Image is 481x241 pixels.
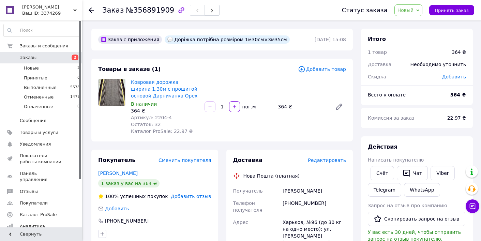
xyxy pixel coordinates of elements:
span: Действия [368,144,397,150]
div: 364 ₴ [452,49,466,56]
button: Принять заказ [429,5,474,15]
span: 2 [72,55,78,60]
span: Аналитика [20,223,45,229]
img: :speech_balloon: [167,37,173,42]
div: [PHONE_NUMBER] [281,197,347,216]
span: Товары в заказе (1) [98,66,161,72]
a: Ковровая дорожка ширина 1,30м с прошитой основой Дарничанка Орех [131,79,197,99]
span: Сообщения [20,118,46,124]
div: 364 ₴ [131,107,199,114]
span: Покупатели [20,200,48,206]
a: Viber [431,166,454,180]
span: 1 товар [368,49,387,55]
a: WhatsApp [404,183,440,197]
time: [DATE] 15:08 [315,37,346,42]
span: Комиссия за заказ [368,115,415,121]
span: Добавить отзыв [171,194,211,199]
span: В наличии [131,101,157,107]
span: Принятые [24,75,47,81]
span: 100% [105,194,119,199]
span: Доставка [368,62,391,67]
div: 364 ₴ [275,102,330,111]
span: 22.97 ₴ [447,115,466,121]
span: №356891909 [126,6,174,14]
span: 5578 [70,85,80,91]
span: Заказы [20,55,36,61]
span: 0 [77,104,80,110]
span: Новый [397,7,414,13]
span: Запрос на отзыв про компанию [368,203,447,208]
div: [PHONE_NUMBER] [104,217,149,224]
span: 0 [77,75,80,81]
span: Скидка [368,74,386,79]
span: Каталог ProSale: 22.97 ₴ [131,129,193,134]
span: Принять заказ [435,8,469,13]
span: Написать покупателю [368,157,424,163]
div: успешных покупок [98,193,168,200]
b: 364 ₴ [450,92,466,97]
span: 2 [77,65,80,71]
span: Заказы и сообщения [20,43,68,49]
a: Редактировать [332,100,346,114]
div: Ваш ID: 3374269 [22,10,82,16]
button: Чат с покупателем [466,199,479,213]
span: Показатели работы компании [20,153,63,165]
span: Добавить [442,74,466,79]
span: Добавить [105,206,129,211]
span: 1477 [70,94,80,100]
a: [PERSON_NAME] [98,170,138,176]
div: Заказ с приложения [98,35,162,44]
div: Статус заказа [342,7,388,14]
span: Итого [368,36,386,42]
span: Оплаченные [24,104,53,110]
span: Телефон получателя [233,200,262,213]
span: Всего к оплате [368,92,406,97]
span: Хата Паласа [22,4,73,10]
div: пог.м [241,103,257,110]
span: Редактировать [308,157,346,163]
span: Остаток: 32 [131,122,161,127]
div: [PERSON_NAME] [281,185,347,197]
div: Доріжка потрібна розміром 1м30см×3м35см [165,35,289,44]
div: Нова Пошта (платная) [242,172,301,179]
span: Выполненные [24,85,57,91]
span: Артикул: 2204-4 [131,115,172,120]
span: Новые [24,65,39,71]
button: Скопировать запрос на отзыв [368,212,465,226]
span: Адрес [233,220,248,225]
span: Сменить покупателя [159,157,211,163]
button: Cчёт [371,166,394,180]
div: 1 заказ у вас на 364 ₴ [98,179,160,187]
span: Добавить товар [298,65,346,73]
span: Отзывы [20,189,38,195]
span: Доставка [233,157,263,163]
button: Чат [397,166,428,180]
a: Telegram [368,183,401,197]
span: Панель управления [20,170,63,183]
span: Товары и услуги [20,130,58,136]
input: Поиск [4,24,80,36]
div: Необходимо уточнить [406,57,470,72]
span: Заказ [102,6,124,14]
span: Получатель [233,188,263,194]
div: Вернуться назад [89,7,94,14]
span: Уведомления [20,141,51,147]
img: Ковровая дорожка ширина 1,30м с прошитой основой Дарничанка Орех [99,79,125,106]
span: Отмененные [24,94,54,100]
span: Покупатель [98,157,135,163]
span: Каталог ProSale [20,212,57,218]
